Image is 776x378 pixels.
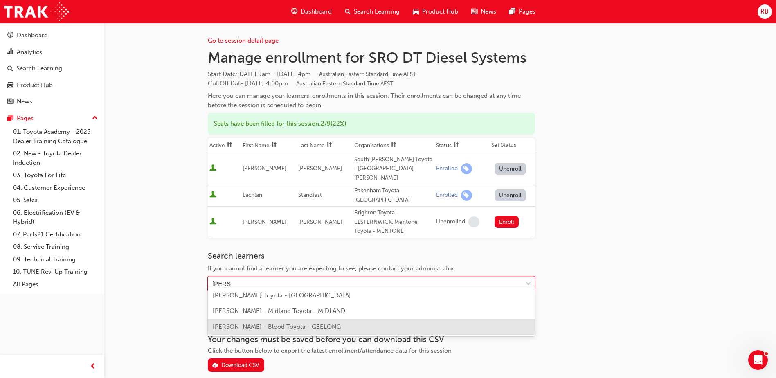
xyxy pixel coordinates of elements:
a: Search Learning [3,61,101,76]
h3: Your changes must be saved before you can download this CSV [208,335,535,344]
span: [PERSON_NAME] - Blood Toyota - GEELONG [213,323,341,331]
a: Dashboard [3,28,101,43]
span: up-icon [92,113,98,124]
div: South [PERSON_NAME] Toyota - [GEOGRAPHIC_DATA][PERSON_NAME] [354,155,433,183]
span: download-icon [212,362,218,369]
a: news-iconNews [465,3,503,20]
span: If you cannot find a learner you are expecting to see, please contact your administrator. [208,265,455,272]
span: learningRecordVerb_ENROLL-icon [461,163,472,174]
span: sorting-icon [453,142,459,149]
span: [PERSON_NAME] Toyota - [GEOGRAPHIC_DATA] [213,292,351,299]
th: Toggle SortBy [434,138,490,153]
span: sorting-icon [391,142,396,149]
th: Set Status [490,138,535,153]
button: Pages [3,111,101,126]
span: chart-icon [7,49,13,56]
a: All Pages [10,278,101,291]
span: car-icon [7,82,13,89]
span: User is active [209,164,216,173]
th: Toggle SortBy [208,138,241,153]
div: Pages [17,114,34,123]
a: 05. Sales [10,194,101,207]
span: [DATE] 9am - [DATE] 4pm [237,70,416,78]
span: learningRecordVerb_ENROLL-icon [461,190,472,201]
span: Product Hub [422,7,458,16]
button: Download CSV [208,358,264,372]
div: Enrolled [436,191,458,199]
button: DashboardAnalyticsSearch LearningProduct HubNews [3,26,101,111]
div: Here you can manage your learners' enrollments in this session. Their enrollments can be changed ... [208,91,535,110]
a: Go to session detail page [208,37,279,44]
span: News [481,7,496,16]
a: pages-iconPages [503,3,542,20]
span: [PERSON_NAME] [243,218,286,225]
iframe: Intercom live chat [748,350,768,370]
span: pages-icon [7,115,13,122]
a: Analytics [3,45,101,60]
span: prev-icon [90,362,96,372]
th: Toggle SortBy [353,138,434,153]
div: Search Learning [16,64,62,73]
span: [PERSON_NAME] [243,165,286,172]
button: Enroll [495,216,519,228]
a: 07. Parts21 Certification [10,228,101,241]
span: news-icon [471,7,477,17]
a: guage-iconDashboard [285,3,338,20]
a: Product Hub [3,78,101,93]
a: 04. Customer Experience [10,182,101,194]
span: news-icon [7,98,13,106]
h1: Manage enrollment for SRO DT Diesel Systems [208,49,535,67]
span: search-icon [345,7,351,17]
span: pages-icon [509,7,515,17]
a: 01. Toyota Academy - 2025 Dealer Training Catalogue [10,126,101,147]
span: guage-icon [291,7,297,17]
div: Enrolled [436,165,458,173]
div: Seats have been filled for this session : 2 / 9 ( 22% ) [208,113,535,135]
a: 03. Toyota For Life [10,169,101,182]
span: Australian Eastern Standard Time AEST [319,71,416,78]
a: 09. Technical Training [10,253,101,266]
span: learningRecordVerb_NONE-icon [468,216,479,227]
button: Unenroll [495,163,526,175]
span: RB [760,7,769,16]
span: Lachlan [243,191,262,198]
a: car-iconProduct Hub [406,3,465,20]
span: [PERSON_NAME] [298,165,342,172]
a: 06. Electrification (EV & Hybrid) [10,207,101,228]
span: Pages [519,7,535,16]
span: Search Learning [354,7,400,16]
span: User is active [209,191,216,199]
span: car-icon [413,7,419,17]
div: Pakenham Toyota - [GEOGRAPHIC_DATA] [354,186,433,205]
a: search-iconSearch Learning [338,3,406,20]
span: Cut Off Date : [DATE] 4:00pm [208,80,393,87]
span: sorting-icon [271,142,277,149]
span: Standfast [298,191,322,198]
span: Dashboard [301,7,332,16]
span: Start Date : [208,70,535,79]
a: 02. New - Toyota Dealer Induction [10,147,101,169]
img: Trak [4,2,69,21]
span: Click the button below to export the latest enrollment/attendance data for this session [208,347,452,354]
div: Dashboard [17,31,48,40]
span: guage-icon [7,32,13,39]
button: Unenroll [495,189,526,201]
span: search-icon [7,65,13,72]
a: 10. TUNE Rev-Up Training [10,265,101,278]
h3: Search learners [208,251,535,261]
button: RB [758,4,772,19]
div: Product Hub [17,81,53,90]
span: down-icon [526,279,531,290]
span: User is active [209,218,216,226]
span: sorting-icon [326,142,332,149]
span: Australian Eastern Standard Time AEST [296,80,393,87]
div: Download CSV [221,362,259,369]
div: News [17,97,32,106]
span: [PERSON_NAME] - Midland Toyota - MIDLAND [213,307,345,315]
th: Toggle SortBy [297,138,352,153]
div: Analytics [17,47,42,57]
div: Brighton Toyota - ELSTERNWICK, Mentone Toyota - MENTONE [354,208,433,236]
a: News [3,94,101,109]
